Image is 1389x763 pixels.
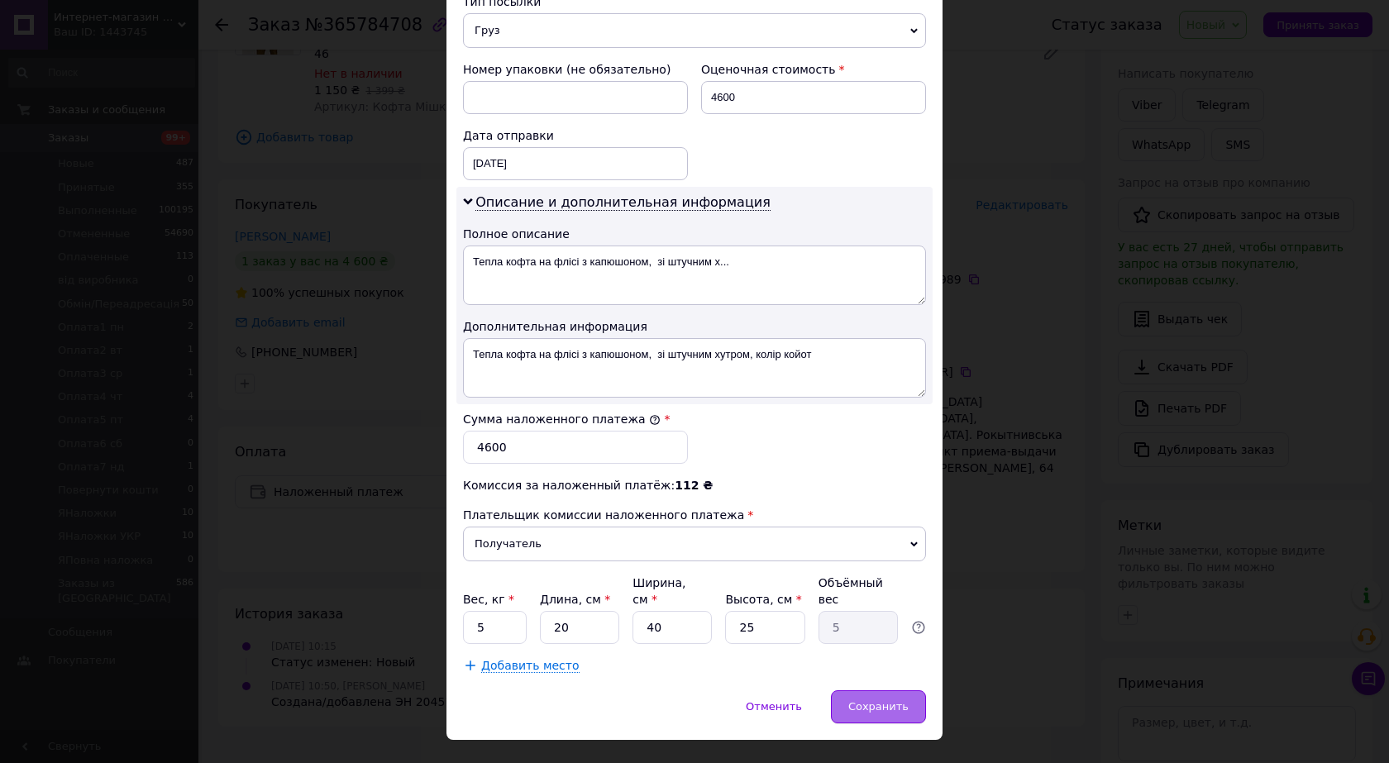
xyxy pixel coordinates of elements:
[701,61,926,78] div: Оценочная стоимость
[481,659,580,673] span: Добавить место
[632,576,685,606] label: Ширина, см
[463,61,688,78] div: Номер упаковки (не обязательно)
[463,477,926,494] div: Комиссия за наложенный платёж:
[819,575,898,608] div: Объёмный вес
[540,593,610,606] label: Длина, см
[463,13,926,48] span: Груз
[463,246,926,305] textarea: Тепла кофта на флісі з капюшоном, зі штучним х...
[675,479,713,492] span: 112 ₴
[725,593,801,606] label: Высота, см
[746,700,802,713] span: Отменить
[463,318,926,335] div: Дополнительная информация
[848,700,909,713] span: Сохранить
[463,527,926,561] span: Получатель
[475,194,771,211] span: Описание и дополнительная информация
[463,226,926,242] div: Полное описание
[463,593,514,606] label: Вес, кг
[463,412,661,426] label: Сумма наложенного платежа
[463,338,926,398] textarea: Тепла кофта на флісі з капюшоном, зі штучним хутром, колір койот
[463,508,744,522] span: Плательщик комиссии наложенного платежа
[463,127,688,144] div: Дата отправки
